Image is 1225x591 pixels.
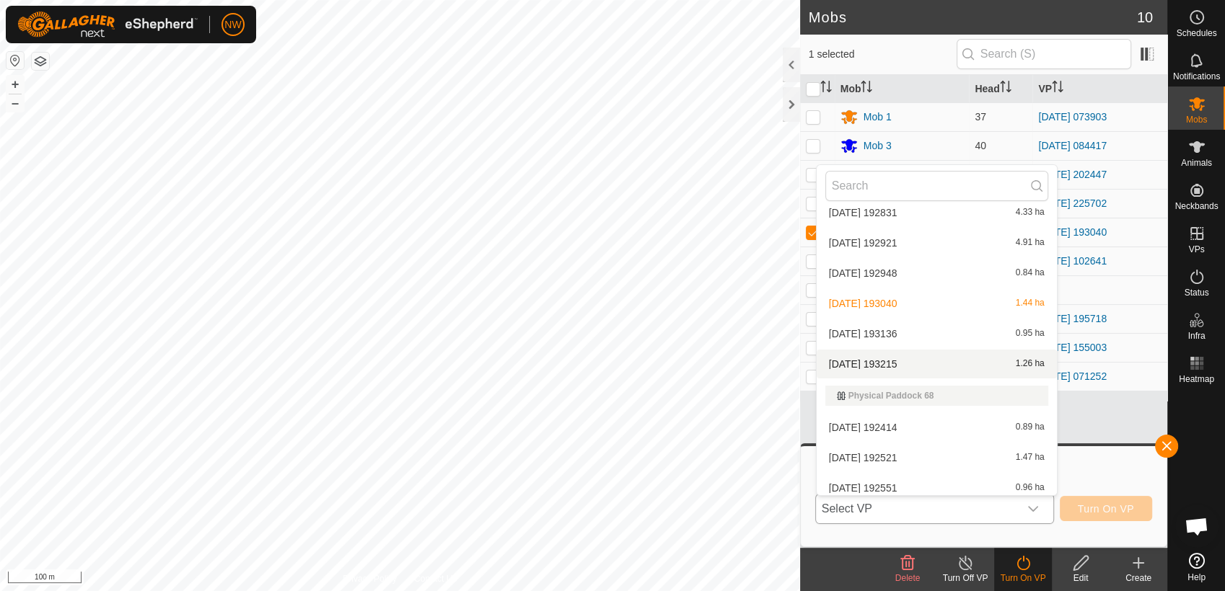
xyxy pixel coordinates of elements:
a: [DATE] 071252 [1038,370,1107,382]
div: Edit [1052,572,1110,585]
span: 10 [1137,6,1153,28]
div: Turn On VP [994,572,1052,585]
td: - [1032,275,1167,304]
span: 1.47 ha [1016,453,1045,463]
li: 2025-03-05 192521 [817,443,1057,472]
span: [DATE] 193136 [829,329,897,339]
span: NW [224,17,241,32]
li: 2025-03-05 193040 [817,289,1057,318]
p-sorticon: Activate to sort [1000,83,1011,94]
span: 1.26 ha [1016,359,1045,369]
span: [DATE] 192551 [829,483,897,493]
span: [DATE] 192521 [829,453,897,463]
a: [DATE] 155003 [1038,342,1107,353]
span: [DATE] 193215 [829,359,897,369]
div: Mob 3 [864,138,892,154]
th: Head [969,75,1032,103]
a: Contact Us [414,572,457,585]
a: [DATE] 084417 [1038,140,1107,151]
span: Delete [895,573,921,583]
div: Turn Off VP [936,572,994,585]
span: 1 selected [809,47,957,62]
span: 4.91 ha [1016,238,1045,248]
span: [DATE] 192414 [829,422,897,432]
span: Infra [1187,332,1205,340]
div: Physical Paddock 68 [837,391,1037,400]
a: Open chat [1175,505,1219,548]
a: [DATE] 195718 [1038,313,1107,324]
span: Mobs [1186,115,1207,124]
a: [DATE] 193040 [1038,226,1107,238]
a: [DATE] 202447 [1038,169,1107,180]
div: dropdown trigger [1019,494,1048,523]
input: Search (S) [957,39,1131,69]
span: Help [1187,573,1206,582]
span: Schedules [1176,29,1216,37]
button: Turn On VP [1060,496,1152,521]
span: 1.44 ha [1016,298,1045,308]
li: 2025-03-05 192831 [817,198,1057,227]
span: Turn On VP [1078,503,1134,515]
h2: Mobs [809,9,1137,26]
div: Create [1110,572,1167,585]
a: [DATE] 073903 [1038,111,1107,123]
span: Select VP [816,494,1019,523]
span: 0.95 ha [1016,329,1045,339]
span: [DATE] 192831 [829,208,897,218]
a: [DATE] 102641 [1038,255,1107,267]
span: Animals [1181,159,1212,167]
button: – [6,94,24,112]
img: Gallagher Logo [17,12,198,37]
span: Heatmap [1179,375,1214,383]
span: Status [1184,288,1208,297]
span: 40 [975,140,986,151]
th: Mob [835,75,970,103]
span: [DATE] 192921 [829,238,897,248]
span: [DATE] 192948 [829,268,897,278]
span: 37 [975,111,986,123]
input: Search [825,171,1048,201]
a: Help [1168,547,1225,587]
a: [DATE] 225702 [1038,197,1107,209]
li: 2025-03-05 193215 [817,350,1057,378]
a: Privacy Policy [343,572,397,585]
li: 2025-03-05 192551 [817,474,1057,502]
span: 4.33 ha [1016,208,1045,218]
span: 0.96 ha [1016,483,1045,493]
th: VP [1032,75,1167,103]
button: Map Layers [32,53,49,70]
li: 2025-03-05 192921 [817,228,1057,257]
li: 2025-03-05 192414 [817,413,1057,442]
span: 0.84 ha [1016,268,1045,278]
span: [DATE] 193040 [829,298,897,308]
button: + [6,76,24,93]
span: 0.89 ha [1016,422,1045,432]
span: VPs [1188,245,1204,254]
span: Neckbands [1174,202,1218,210]
li: 2025-03-05 193136 [817,319,1057,348]
div: Mob 1 [864,110,892,125]
button: Reset Map [6,52,24,69]
p-sorticon: Activate to sort [861,83,872,94]
span: Notifications [1173,72,1220,81]
p-sorticon: Activate to sort [1052,83,1063,94]
li: 2025-03-05 192948 [817,259,1057,288]
p-sorticon: Activate to sort [820,83,832,94]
